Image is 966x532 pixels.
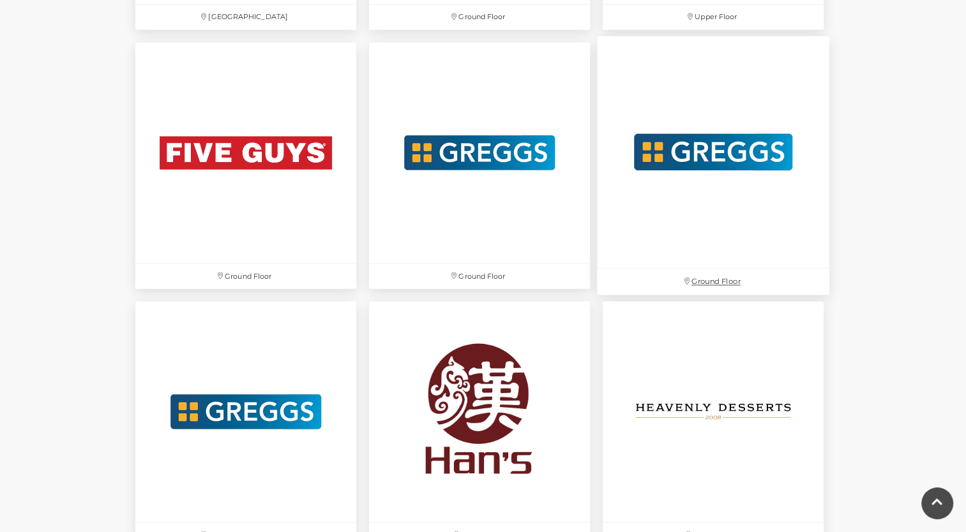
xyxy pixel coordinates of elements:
[597,269,829,295] p: Ground Floor
[363,36,596,295] a: Ground Floor
[135,4,356,29] p: [GEOGRAPHIC_DATA]
[369,263,590,288] p: Ground Floor
[603,4,824,29] p: Upper Floor
[135,263,356,288] p: Ground Floor
[369,4,590,29] p: Ground Floor
[129,36,363,295] a: Ground Floor
[591,29,836,302] a: Ground Floor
